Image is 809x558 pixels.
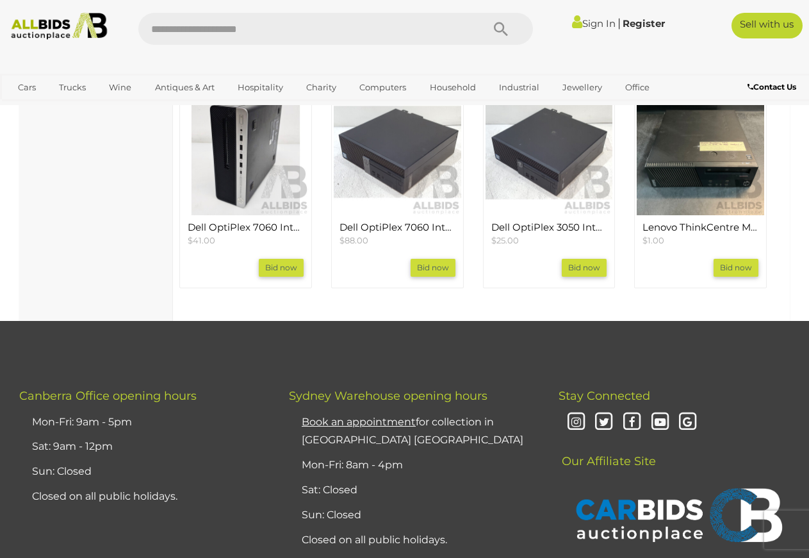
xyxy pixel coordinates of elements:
li: Sun: Closed [29,459,257,484]
a: Bid now [562,259,607,277]
div: Dell OptiPlex 3050 Intel Core i5 (7500) 3.40GHz-3.80GHz 4-Core CPU Desktop Computer [483,86,616,289]
img: Dell OptiPlex 7060 Intel Core i7 (8700) 3.20GHz-4.60GHz 6-Core CPU Desktop Computer [334,88,461,216]
div: Dell OptiPlex 7060 Intel Core i7 (8700) 3.20GHz-4.60GHz 6-Core CPU Desktop Computer [331,86,464,289]
a: [GEOGRAPHIC_DATA] [59,98,167,119]
p: $1.00 [642,234,758,247]
p: $41.00 [188,234,304,247]
img: Dell OptiPlex 7060 Intel Core I7 (8700) 3.20GHz-4.60GHz 6-Core CPU Desktop Computer [182,88,309,216]
p: $88.00 [339,234,455,247]
li: Mon-Fri: 8am - 4pm [298,453,527,478]
a: Sign In [572,17,616,29]
li: Sat: 9am - 12pm [29,434,257,459]
h4: Lenovo ThinkCentre M83 Desktop I5/8GB [642,222,758,233]
li: Closed on all public holidays. [29,484,257,509]
li: Closed on all public holidays. [298,528,527,553]
div: Dell OptiPlex 7060 Intel Core I7 (8700) 3.20GHz-4.60GHz 6-Core CPU Desktop Computer [179,86,312,289]
a: Dell OptiPlex 7060 Intel Core i7 (8700) 3.20GHz-4.60GHz 6-Core CPU Desktop Computer $88.00 [339,222,455,246]
a: Wine [101,77,140,98]
i: Instagram [565,411,587,434]
i: Google [677,411,699,434]
li: Sat: Closed [298,478,527,503]
a: Cars [10,77,44,98]
a: Sell with us [731,13,803,38]
a: Household [421,77,484,98]
i: Twitter [593,411,616,434]
span: Sydney Warehouse opening hours [289,389,487,403]
a: Bid now [714,259,758,277]
a: Antiques & Art [147,77,223,98]
p: $25.00 [491,234,607,247]
i: Facebook [621,411,643,434]
a: Contact Us [748,80,799,94]
u: Book an appointment [302,416,416,428]
span: Our Affiliate Site [559,435,656,468]
a: Register [623,17,665,29]
img: Lenovo ThinkCentre M83 Desktop I5/8GB [637,88,764,216]
img: Allbids.com.au [6,13,113,40]
img: Dell OptiPlex 3050 Intel Core i5 (7500) 3.40GHz-3.80GHz 4-Core CPU Desktop Computer [486,88,613,216]
span: Canberra Office opening hours [19,389,197,403]
a: Bid now [259,259,304,277]
a: Bid now [411,259,455,277]
a: Sports [10,98,53,119]
span: Stay Connected [559,389,650,403]
li: Sun: Closed [298,503,527,528]
a: Jewellery [554,77,610,98]
h4: Dell OptiPlex 7060 Intel Core i7 (8700) 3.20GHz-4.60GHz 6-Core CPU Desktop Computer [339,222,455,233]
a: Charity [298,77,345,98]
a: Dell OptiPlex 7060 Intel Core I7 (8700) 3.20GHz-4.60GHz 6-Core CPU Desktop Computer $41.00 [188,222,304,246]
a: Trucks [51,77,94,98]
a: Industrial [491,77,548,98]
b: Contact Us [748,82,796,92]
a: Lenovo ThinkCentre M83 Desktop I5/8GB $1.00 [642,222,758,246]
div: Lenovo ThinkCentre M83 Desktop I5/8GB [634,86,767,289]
h4: Dell OptiPlex 3050 Intel Core i5 (7500) 3.40GHz-3.80GHz 4-Core CPU Desktop Computer [491,222,607,233]
h4: Dell OptiPlex 7060 Intel Core I7 (8700) 3.20GHz-4.60GHz 6-Core CPU Desktop Computer [188,222,304,233]
button: Search [469,13,533,45]
a: Dell OptiPlex 3050 Intel Core i5 (7500) 3.40GHz-3.80GHz 4-Core CPU Desktop Computer $25.00 [491,222,607,246]
span: | [617,16,621,30]
a: Computers [351,77,414,98]
i: Youtube [649,411,671,434]
a: Hospitality [229,77,291,98]
li: Mon-Fri: 9am - 5pm [29,410,257,435]
a: Book an appointmentfor collection in [GEOGRAPHIC_DATA] [GEOGRAPHIC_DATA] [302,416,523,447]
a: Office [617,77,658,98]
